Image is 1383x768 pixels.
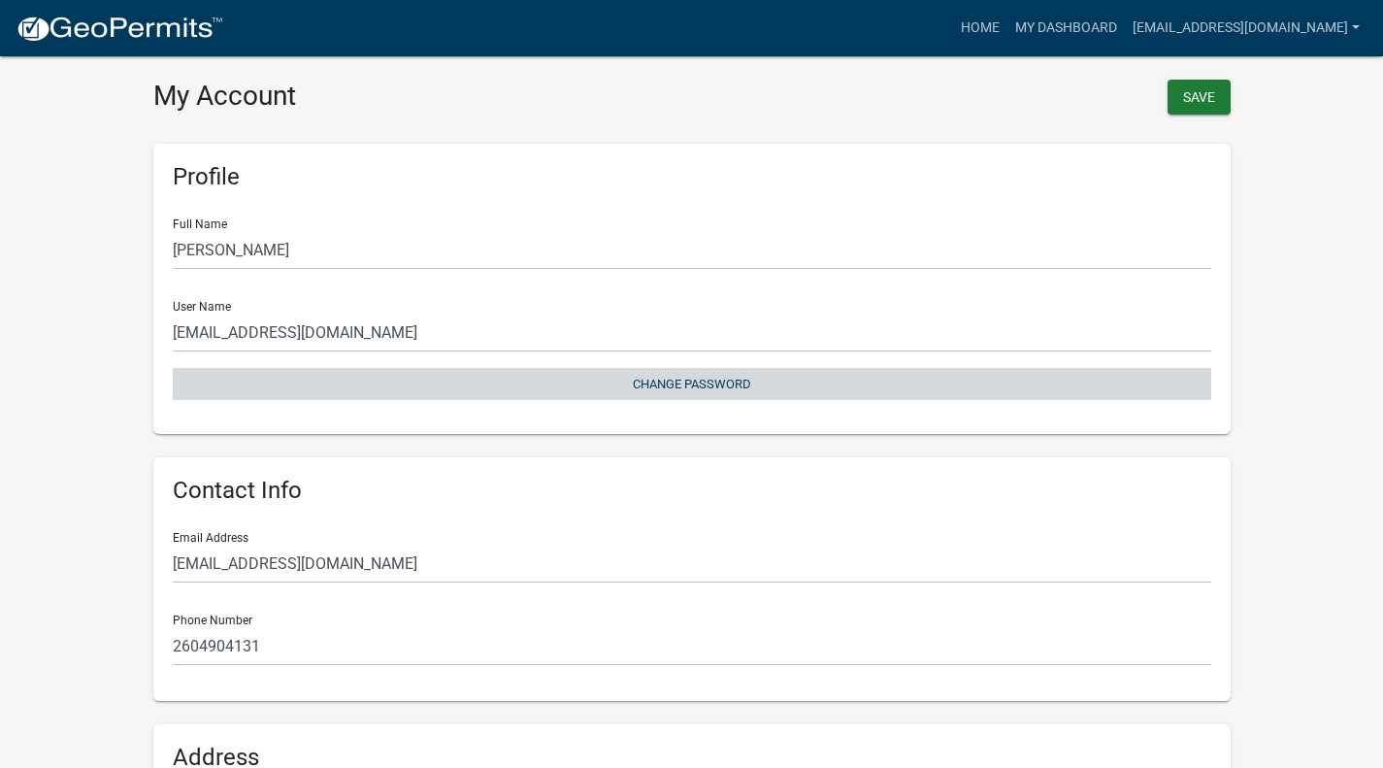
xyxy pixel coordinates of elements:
h6: Profile [173,163,1211,191]
h3: My Account [153,80,677,113]
button: Save [1168,80,1231,115]
button: Change Password [173,368,1211,400]
a: My Dashboard [1007,10,1125,47]
a: Home [953,10,1007,47]
h6: Contact Info [173,477,1211,505]
a: [EMAIL_ADDRESS][DOMAIN_NAME] [1125,10,1367,47]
